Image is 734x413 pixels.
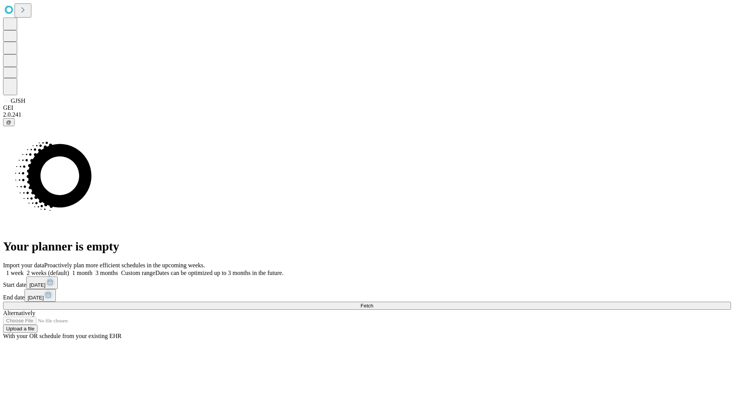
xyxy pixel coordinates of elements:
span: Import your data [3,262,44,268]
span: GJSH [11,98,25,104]
button: @ [3,118,15,126]
span: @ [6,119,11,125]
span: [DATE] [28,295,44,301]
div: End date [3,289,731,302]
span: 1 week [6,270,24,276]
span: Fetch [361,303,373,309]
span: Custom range [121,270,155,276]
div: Start date [3,276,731,289]
span: [DATE] [29,282,45,288]
span: With your OR schedule from your existing EHR [3,333,122,339]
button: Upload a file [3,325,37,333]
span: Dates can be optimized up to 3 months in the future. [155,270,283,276]
span: Proactively plan more efficient schedules in the upcoming weeks. [44,262,205,268]
button: Fetch [3,302,731,310]
div: 2.0.241 [3,111,731,118]
div: GEI [3,104,731,111]
h1: Your planner is empty [3,239,731,254]
span: 1 month [72,270,93,276]
span: 3 months [96,270,118,276]
button: [DATE] [26,276,58,289]
button: [DATE] [24,289,56,302]
span: Alternatively [3,310,35,316]
span: 2 weeks (default) [27,270,69,276]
